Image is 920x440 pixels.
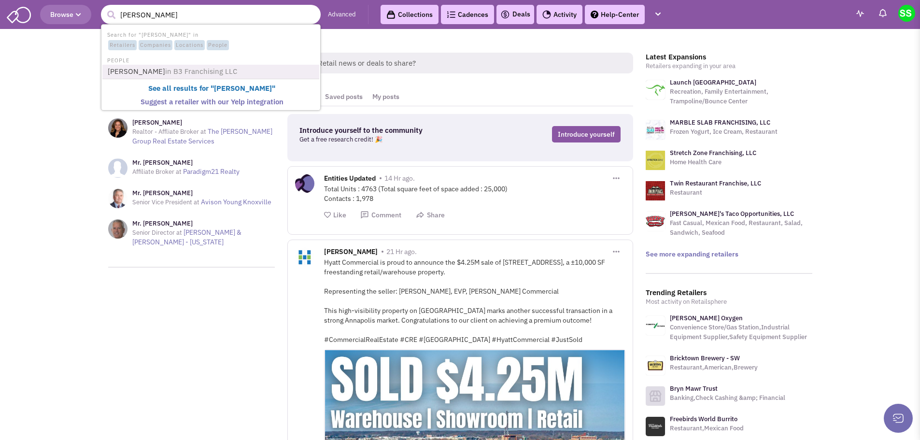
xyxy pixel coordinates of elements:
span: Senior Director at [132,228,182,237]
span: Locations [174,40,205,51]
a: Advanced [328,10,356,19]
span: Retail news or deals to share? [310,53,633,73]
p: Restaurant,American,Brewery [670,363,758,372]
a: Cadences [441,5,494,24]
a: [PERSON_NAME]in B3 Franchising LLC [105,65,319,78]
img: logo [646,181,665,200]
button: Browse [40,5,91,24]
span: Like [333,211,346,219]
p: Convenience Store/Gas Station,Industrial Equipment Supplier,Safety Equipment Supplier [670,323,812,342]
img: Stephen Songy [898,5,915,22]
a: The [PERSON_NAME] Group Real Estate Services [132,127,272,145]
img: logo [646,212,665,231]
b: [PERSON_NAME] [214,84,272,93]
a: Help-Center [585,5,645,24]
img: Activity.png [542,10,551,19]
a: [PERSON_NAME] & [PERSON_NAME] - [US_STATE] [132,228,241,246]
h3: Trending Retailers [646,288,812,297]
a: Introduce yourself [552,126,621,142]
p: Recreation, Family Entertainment, Trampoline/Bounce Center [670,87,812,106]
a: Deals [500,9,530,20]
button: Share [416,211,445,220]
p: Retailers expanding in your area [646,61,812,71]
b: Suggest a retailer with our Yelp integration [141,97,283,106]
a: Activity [537,5,582,24]
span: People [207,40,229,51]
p: Restaurant [670,188,761,198]
span: 21 Hr ago. [386,247,417,256]
button: Like [324,211,346,220]
img: icon-retailer-placeholder.png [646,386,665,406]
a: Freebirds World Burrito [670,415,737,423]
p: Banking,Check Cashing &amp; Financial [670,393,785,403]
a: [PERSON_NAME] Oxygen [670,314,743,322]
span: [PERSON_NAME] [324,247,378,258]
span: Senior Vice President at [132,198,199,206]
h3: Latest Expansions [646,53,812,61]
a: MARBLE SLAB FRANCHISING, LLC [670,118,770,127]
a: My posts [368,88,404,106]
a: Twin Restaurant Franchise, LLC [670,179,761,187]
a: See more expanding retailers [646,250,738,258]
a: Collections [381,5,439,24]
span: Companies [139,40,172,51]
img: help.png [591,11,598,18]
a: See all results for "[PERSON_NAME]" [105,82,319,95]
img: icon-deals.svg [500,9,510,20]
a: Avison Young Knoxville [201,198,271,206]
p: Fast Casual, Mexican Food, Restaurant, Salad, Sandwich, Seafood [670,218,812,238]
p: Restaurant,Mexican Food [670,424,744,433]
a: Launch [GEOGRAPHIC_DATA] [670,78,756,86]
li: PEOPLE [102,55,319,65]
img: icon-collection-lavender-black.svg [386,10,396,19]
img: www.robertsoxygen.com [646,316,665,335]
a: Stretch Zone Franchising, LLC [670,149,756,157]
img: SmartAdmin [7,5,31,23]
h3: [PERSON_NAME] [132,118,275,127]
div: Total Units : 4763 (Total square feet of space added : 25,000) Contacts : 1,978 [324,184,625,203]
span: 14 Hr ago. [384,174,415,183]
span: Browse [50,10,81,19]
a: Saved posts [320,88,368,106]
b: See all results for " " [148,84,275,93]
span: Affiliate Broker at [132,168,182,176]
p: Frozen Yogurt, Ice Cream, Restaurant [670,127,778,137]
p: Get a free research credit! 🎉 [299,135,482,144]
h3: Mr. [PERSON_NAME] [132,158,240,167]
input: Search [101,5,321,24]
span: Realtor - Affliate Broker at [132,128,206,136]
img: NoImageAvailable1.jpg [108,158,127,178]
p: Home Health Care [670,157,756,167]
div: Hyatt Commercial is proud to announce the $4.25M sale of [STREET_ADDRESS], a ±10,000 SF freestand... [324,257,625,344]
img: logo [646,120,665,140]
img: logo [646,80,665,99]
h3: Mr. [PERSON_NAME] [132,189,271,198]
a: Bricktown Brewery - SW [670,354,740,362]
span: Entities Updated [324,174,376,185]
h3: Introduce yourself to the community [299,126,482,135]
img: Cadences_logo.png [447,11,455,18]
a: Paradigm21 Realty [183,167,240,176]
span: Retailers [108,40,137,51]
li: Search for "[PERSON_NAME]" in [102,29,319,51]
a: Bryn Mawr Trust [670,384,718,393]
h3: Mr. [PERSON_NAME] [132,219,275,228]
img: logo [646,151,665,170]
span: in B3 Franchising LLC [165,67,237,76]
a: Suggest a retailer with our Yelp integration [105,96,319,109]
a: [PERSON_NAME]'s Taco Opportunities, LLC [670,210,794,218]
p: Most activity on Retailsphere [646,297,812,307]
button: Comment [360,211,401,220]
